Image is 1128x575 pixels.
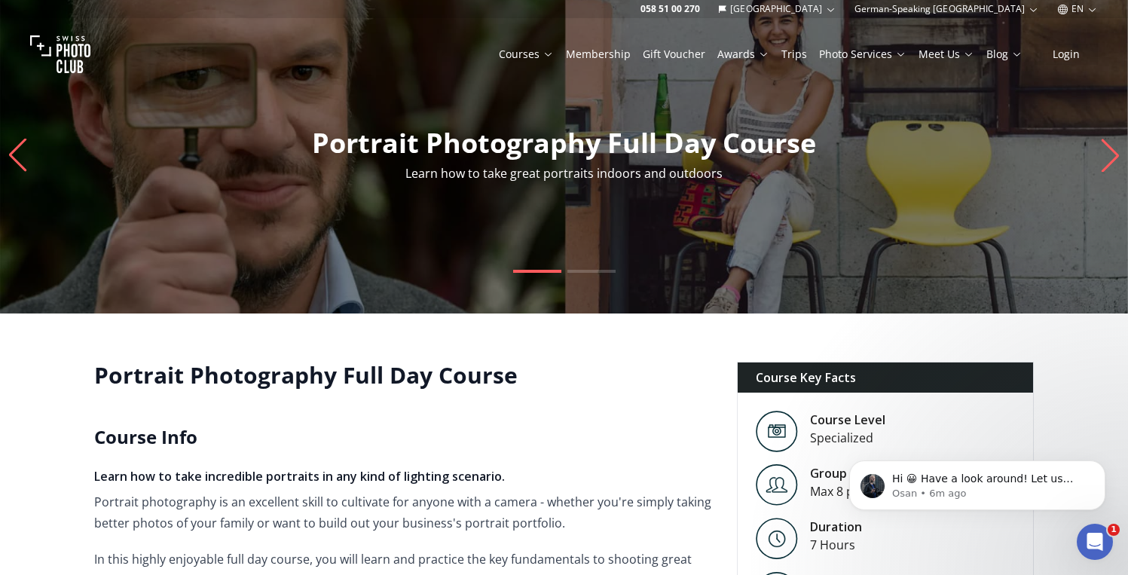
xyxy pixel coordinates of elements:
[94,494,711,531] font: Portrait photography is an excellent skill to cultivate for anyone with a camera - whether you're...
[827,429,1128,534] iframe: Intercom notifications message
[312,124,816,161] font: Portrait Photography Full Day Course
[94,359,518,390] font: Portrait Photography Full Day Course
[912,44,980,65] button: Meet Us
[566,47,631,62] a: Membership
[405,165,723,182] font: Learn how to take great portraits indoors and outdoors
[1071,2,1084,15] font: EN
[919,47,960,61] font: Meet Us
[711,44,775,65] button: Awards
[643,47,705,61] font: Gift Voucher
[810,537,817,553] font: 7
[730,2,822,15] font: [GEOGRAPHIC_DATA]
[781,47,807,62] a: Trips
[980,44,1029,65] button: Blog
[820,537,855,553] font: Hours
[813,44,912,65] button: Photo Services
[640,2,700,15] font: 058 51 00 270
[810,430,873,446] font: Specialized
[756,518,798,559] img: Level
[1053,47,1080,61] font: Login
[717,47,769,62] a: Awards
[756,369,856,386] font: Course Key Facts
[775,44,813,65] button: Trips
[781,47,807,61] font: Trips
[810,518,862,535] font: Duration
[499,47,554,62] a: Courses
[499,47,540,61] font: Courses
[810,465,873,482] font: Group Size
[640,3,700,15] a: 058 51 00 270
[854,2,1025,15] font: German-speaking [GEOGRAPHIC_DATA]
[986,47,1023,62] a: Blog
[30,24,90,84] img: Swiss photo club
[1077,524,1113,560] iframe: Intercom live chat
[1111,525,1117,534] font: 1
[919,47,974,62] a: Meet Us
[1035,44,1098,65] button: Login
[756,464,798,506] img: Level
[810,483,885,500] font: Max 8 people
[643,47,705,62] a: Gift Voucher
[819,47,906,62] a: Photo Services
[819,47,892,61] font: Photo Services
[810,411,885,428] font: Course Level
[566,47,631,61] font: Membership
[717,47,755,61] font: Awards
[94,424,197,449] font: Course Info
[986,47,1008,61] font: Blog
[637,44,711,65] button: Gift Voucher
[756,411,798,452] img: Level
[94,468,505,485] font: Learn how to take incredible portraits in any kind of lighting scenario.
[493,44,560,65] button: Courses
[560,44,637,65] button: Membership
